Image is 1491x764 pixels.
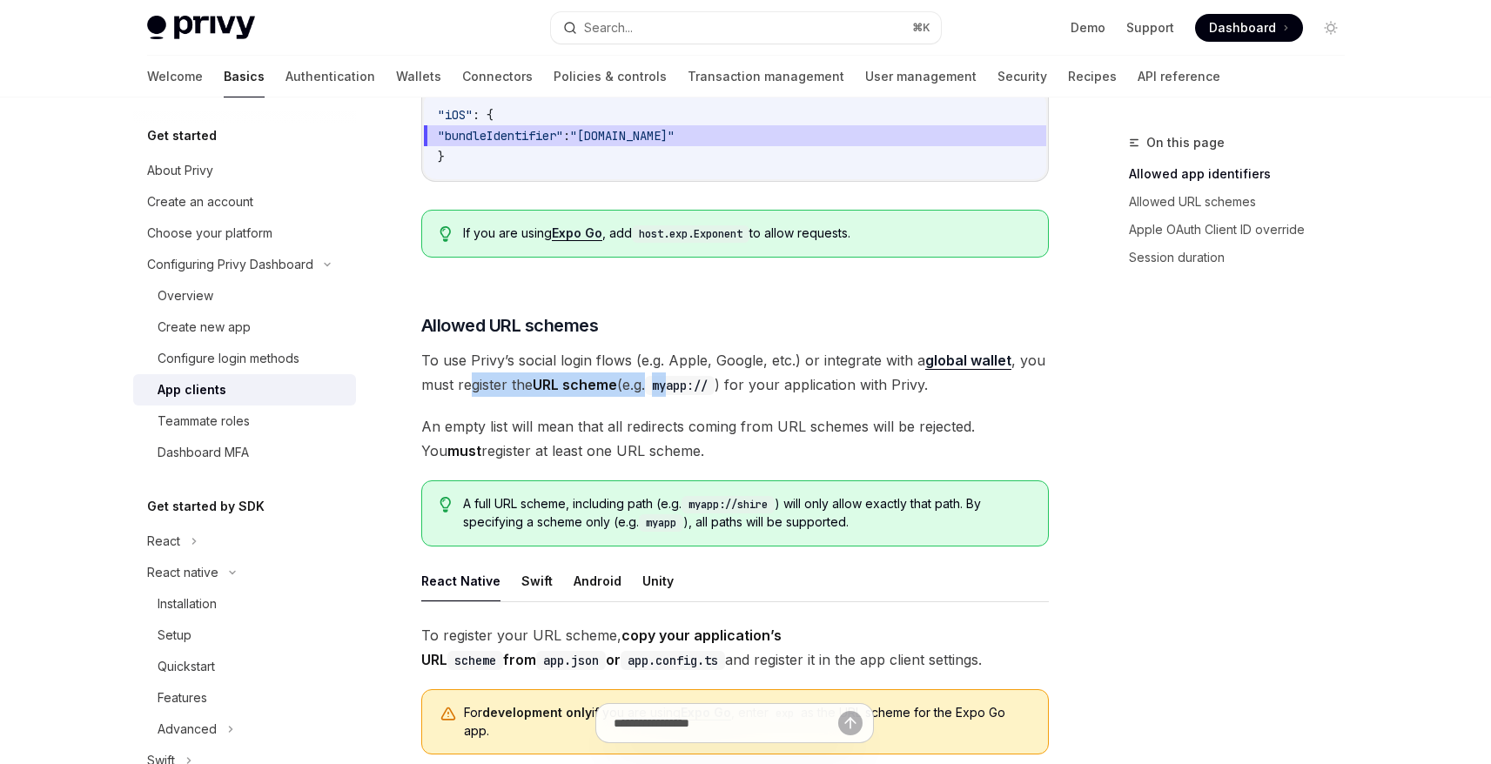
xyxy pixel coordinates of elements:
[574,560,621,601] button: Android
[158,656,215,677] div: Quickstart
[1195,14,1303,42] a: Dashboard
[133,155,356,186] a: About Privy
[533,376,617,393] strong: URL scheme
[563,128,570,144] span: :
[147,160,213,181] div: About Privy
[133,682,356,714] a: Features
[147,254,313,275] div: Configuring Privy Dashboard
[440,226,452,242] svg: Tip
[133,651,356,682] a: Quickstart
[133,714,356,745] button: Advanced
[133,620,356,651] a: Setup
[421,313,599,338] span: Allowed URL schemes
[1129,216,1359,244] a: Apple OAuth Client ID override
[158,317,251,338] div: Create new app
[521,560,553,601] button: Swift
[473,107,494,123] span: : {
[133,526,356,557] button: React
[682,496,775,513] code: myapp://shire
[421,414,1049,463] span: An empty list will mean that all redirects coming from URL schemes will be rejected. You register...
[1138,56,1220,97] a: API reference
[396,56,441,97] a: Wallets
[447,442,481,459] strong: must
[133,437,356,468] a: Dashboard MFA
[614,704,838,742] input: Ask a question...
[645,376,715,395] code: myapp://
[147,531,180,552] div: React
[158,285,213,306] div: Overview
[997,56,1047,97] a: Security
[421,627,782,668] strong: copy your application’s URL from or
[147,223,272,244] div: Choose your platform
[133,343,356,374] a: Configure login methods
[463,495,1030,532] span: A full URL scheme, including path (e.g. ) will only allow exactly that path. By specifying a sche...
[621,651,725,670] code: app.config.ts
[912,21,930,35] span: ⌘ K
[158,379,226,400] div: App clients
[133,405,356,437] a: Teammate roles
[133,249,356,280] button: Configuring Privy Dashboard
[447,651,503,670] code: scheme
[551,12,941,44] button: Search...⌘K
[158,687,207,708] div: Features
[158,593,217,614] div: Installation
[536,651,606,670] code: app.json
[1126,19,1174,37] a: Support
[838,711,863,735] button: Send message
[462,56,533,97] a: Connectors
[1129,244,1359,271] a: Session duration
[158,348,299,369] div: Configure login methods
[133,374,356,405] a: App clients
[158,411,250,432] div: Teammate roles
[133,557,356,588] button: React native
[440,497,452,513] svg: Tip
[1146,132,1225,153] span: On this page
[1071,19,1105,37] a: Demo
[1129,160,1359,188] a: Allowed app identifiers
[1209,19,1276,37] span: Dashboard
[133,312,356,343] a: Create new app
[147,496,265,517] h5: Get started by SDK
[421,623,1049,672] span: To register your URL scheme, and register it in the app client settings.
[285,56,375,97] a: Authentication
[554,56,667,97] a: Policies & controls
[133,186,356,218] a: Create an account
[147,562,218,583] div: React native
[1317,14,1345,42] button: Toggle dark mode
[158,625,191,646] div: Setup
[158,442,249,463] div: Dashboard MFA
[147,56,203,97] a: Welcome
[133,588,356,620] a: Installation
[1129,188,1359,216] a: Allowed URL schemes
[438,128,563,144] span: "bundleIdentifier"
[133,280,356,312] a: Overview
[552,225,602,241] a: Expo Go
[224,56,265,97] a: Basics
[570,128,675,144] span: "[DOMAIN_NAME]"
[133,218,356,249] a: Choose your platform
[865,56,977,97] a: User management
[438,107,473,123] span: "iOS"
[632,225,749,243] code: host.exp.Exponent
[158,719,217,740] div: Advanced
[584,17,633,38] div: Search...
[463,225,1030,243] span: If you are using , add to allow requests.
[642,560,674,601] button: Unity
[421,560,500,601] button: React Native
[639,514,683,532] code: myapp
[421,348,1049,397] span: To use Privy’s social login flows (e.g. Apple, Google, etc.) or integrate with a , you must regis...
[147,16,255,40] img: light logo
[147,191,253,212] div: Create an account
[688,56,844,97] a: Transaction management
[1068,56,1117,97] a: Recipes
[925,352,1011,370] a: global wallet
[438,149,445,164] span: }
[147,125,217,146] h5: Get started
